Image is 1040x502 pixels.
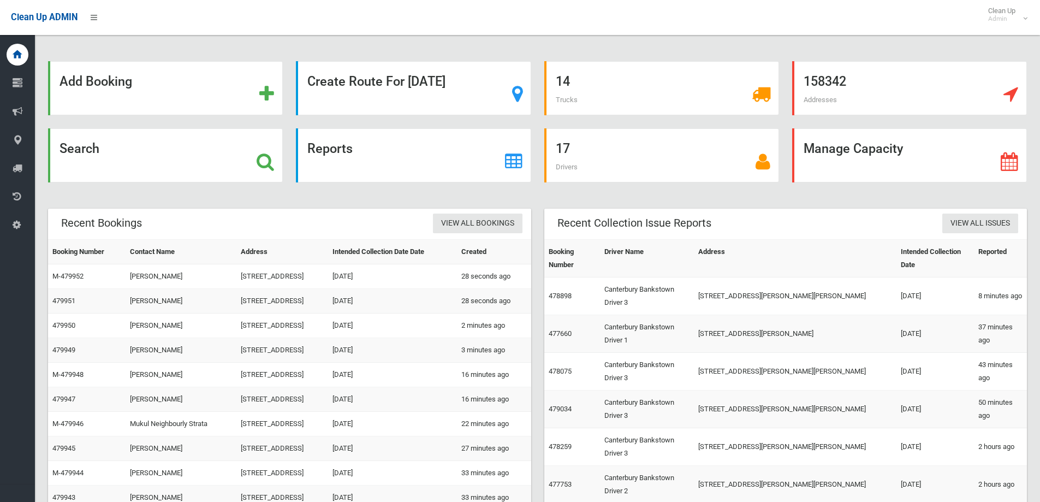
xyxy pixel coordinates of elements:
[307,141,353,156] strong: Reports
[974,391,1027,428] td: 50 minutes ago
[556,96,578,104] span: Trucks
[433,214,522,234] a: View All Bookings
[600,391,694,428] td: Canterbury Bankstown Driver 3
[236,314,328,338] td: [STREET_ADDRESS]
[896,353,973,391] td: [DATE]
[457,436,531,461] td: 27 minutes ago
[52,370,84,379] a: M-479948
[328,289,457,314] td: [DATE]
[694,315,896,353] td: [STREET_ADDRESS][PERSON_NAME]
[48,240,126,264] th: Booking Number
[896,277,973,315] td: [DATE]
[600,315,694,353] td: Canterbury Bankstown Driver 1
[544,212,724,234] header: Recent Collection Issue Reports
[48,61,283,115] a: Add Booking
[694,428,896,466] td: [STREET_ADDRESS][PERSON_NAME][PERSON_NAME]
[328,264,457,289] td: [DATE]
[126,264,236,289] td: [PERSON_NAME]
[804,96,837,104] span: Addresses
[52,493,75,501] a: 479943
[694,277,896,315] td: [STREET_ADDRESS][PERSON_NAME][PERSON_NAME]
[236,289,328,314] td: [STREET_ADDRESS]
[988,15,1015,23] small: Admin
[549,292,572,300] a: 478898
[600,428,694,466] td: Canterbury Bankstown Driver 3
[296,61,531,115] a: Create Route For [DATE]
[126,387,236,412] td: [PERSON_NAME]
[457,240,531,264] th: Created
[60,74,132,89] strong: Add Booking
[126,338,236,363] td: [PERSON_NAME]
[126,289,236,314] td: [PERSON_NAME]
[457,264,531,289] td: 28 seconds ago
[52,297,75,305] a: 479951
[974,428,1027,466] td: 2 hours ago
[804,74,846,89] strong: 158342
[694,353,896,391] td: [STREET_ADDRESS][PERSON_NAME][PERSON_NAME]
[549,480,572,488] a: 477753
[457,289,531,314] td: 28 seconds ago
[236,240,328,264] th: Address
[48,128,283,182] a: Search
[544,128,779,182] a: 17 Drivers
[549,367,572,375] a: 478075
[600,277,694,315] td: Canterbury Bankstown Driver 3
[48,212,155,234] header: Recent Bookings
[556,163,578,171] span: Drivers
[236,264,328,289] td: [STREET_ADDRESS]
[126,412,236,436] td: Mukul Neighbourly Strata
[126,461,236,486] td: [PERSON_NAME]
[556,74,570,89] strong: 14
[544,240,601,277] th: Booking Number
[236,363,328,387] td: [STREET_ADDRESS]
[556,141,570,156] strong: 17
[11,12,78,22] span: Clean Up ADMIN
[974,353,1027,391] td: 43 minutes ago
[236,387,328,412] td: [STREET_ADDRESS]
[307,74,445,89] strong: Create Route For [DATE]
[52,420,84,428] a: M-479946
[600,240,694,277] th: Driver Name
[126,363,236,387] td: [PERSON_NAME]
[549,329,572,338] a: 477660
[52,321,75,329] a: 479950
[942,214,1018,234] a: View All Issues
[457,363,531,387] td: 16 minutes ago
[52,469,84,477] a: M-479944
[328,436,457,461] td: [DATE]
[457,314,531,338] td: 2 minutes ago
[52,444,75,452] a: 479945
[126,314,236,338] td: [PERSON_NAME]
[792,61,1027,115] a: 158342 Addresses
[328,412,457,436] td: [DATE]
[126,240,236,264] th: Contact Name
[60,141,99,156] strong: Search
[328,387,457,412] td: [DATE]
[126,436,236,461] td: [PERSON_NAME]
[457,338,531,363] td: 3 minutes ago
[896,428,973,466] td: [DATE]
[457,387,531,412] td: 16 minutes ago
[792,128,1027,182] a: Manage Capacity
[52,395,75,403] a: 479947
[804,141,903,156] strong: Manage Capacity
[896,391,973,428] td: [DATE]
[974,315,1027,353] td: 37 minutes ago
[974,240,1027,277] th: Reported
[549,442,572,451] a: 478259
[236,338,328,363] td: [STREET_ADDRESS]
[328,461,457,486] td: [DATE]
[549,405,572,413] a: 479034
[694,240,896,277] th: Address
[328,338,457,363] td: [DATE]
[896,240,973,277] th: Intended Collection Date
[236,436,328,461] td: [STREET_ADDRESS]
[52,346,75,354] a: 479949
[974,277,1027,315] td: 8 minutes ago
[457,461,531,486] td: 33 minutes ago
[236,412,328,436] td: [STREET_ADDRESS]
[52,272,84,280] a: M-479952
[328,363,457,387] td: [DATE]
[296,128,531,182] a: Reports
[328,314,457,338] td: [DATE]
